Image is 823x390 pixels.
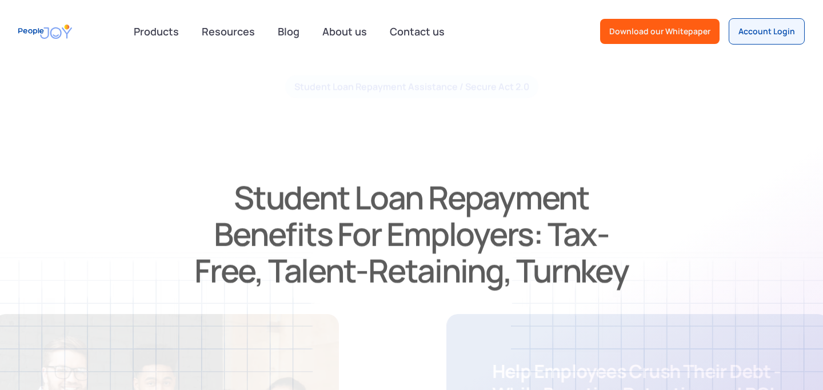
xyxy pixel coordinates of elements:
[383,19,452,44] a: Contact us
[600,19,720,44] a: Download our Whitepaper
[195,19,262,44] a: Resources
[729,18,805,45] a: Account Login
[609,26,710,37] div: Download our Whitepaper
[18,19,72,45] a: home
[271,19,306,44] a: Blog
[315,19,374,44] a: About us
[738,26,795,37] div: Account Login
[127,20,186,43] div: Products
[192,179,631,289] h1: Student Loan Repayment Benefits for Employers: Tax-Free, Talent-Retaining, Turnkey
[294,80,529,94] div: Student Loan Repayment Assistance / Secure Act 2.0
